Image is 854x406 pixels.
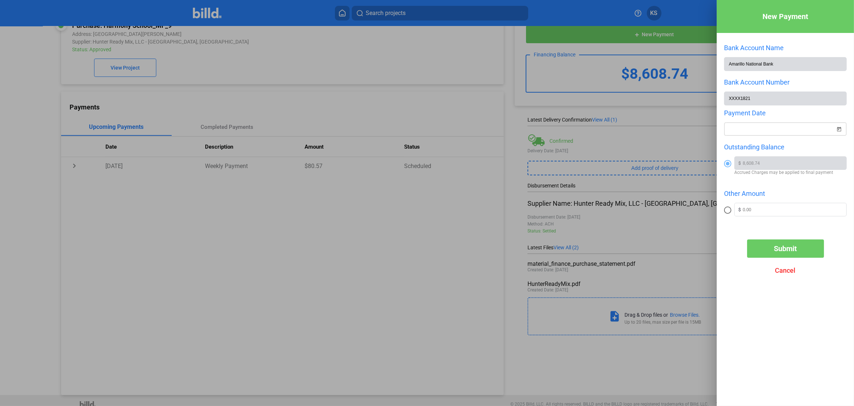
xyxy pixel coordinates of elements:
[735,157,743,170] span: $
[724,109,847,117] div: Payment Date
[724,190,847,197] div: Other Amount
[743,157,846,168] input: 0.00
[743,203,846,214] input: 0.00
[747,261,824,280] button: Cancel
[835,121,843,128] button: Open calendar
[724,44,847,52] div: Bank Account Name
[724,143,847,151] div: Outstanding Balance
[724,78,847,86] div: Bank Account Number
[734,170,847,175] span: Accrued Charges may be applied to final payment
[774,244,797,253] span: Submit
[747,239,824,258] button: Submit
[775,267,796,274] span: Cancel
[735,203,743,216] span: $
